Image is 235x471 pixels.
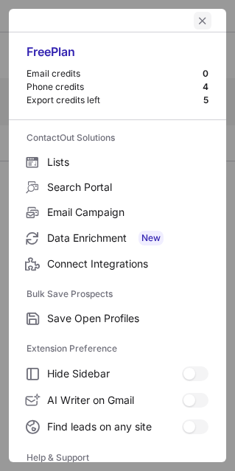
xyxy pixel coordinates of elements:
label: Hide Sidebar [9,360,226,387]
div: Export credits left [27,94,203,106]
label: Search Portal [9,175,226,200]
div: Free Plan [27,44,208,68]
label: Save Open Profiles [9,306,226,331]
div: 4 [203,81,208,93]
div: Phone credits [27,81,203,93]
div: 0 [203,68,208,80]
button: left-button [194,12,211,29]
span: AI Writer on Gmail [47,394,182,407]
span: Lists [47,156,208,169]
span: Data Enrichment [47,231,208,245]
div: 5 [203,94,208,106]
span: Find leads on any site [47,420,182,433]
label: AI Writer on Gmail [9,387,226,414]
div: Email credits [27,68,203,80]
button: right-button [24,13,38,28]
label: Email Campaign [9,200,226,225]
label: Lists [9,150,226,175]
span: New [138,231,164,245]
span: Email Campaign [47,206,208,219]
label: Help & Support [27,446,208,470]
span: Connect Integrations [47,257,208,271]
span: Search Portal [47,181,208,194]
label: Find leads on any site [9,414,226,440]
label: Extension Preference [27,337,208,360]
span: Save Open Profiles [47,312,208,325]
label: ContactOut Solutions [27,126,208,150]
label: Bulk Save Prospects [27,282,208,306]
span: Hide Sidebar [47,367,182,380]
label: Data Enrichment New [9,225,226,251]
label: Connect Integrations [9,251,226,276]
